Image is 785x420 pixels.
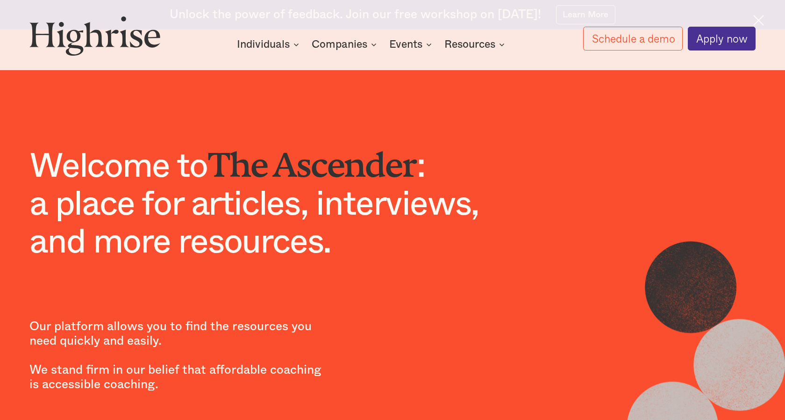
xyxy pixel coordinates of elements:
[29,16,161,56] img: Highrise logo
[207,145,417,167] span: The Ascender
[312,39,367,50] div: Companies
[688,27,756,51] a: Apply now
[237,39,290,50] div: Individuals
[389,39,422,50] div: Events
[237,39,302,50] div: Individuals
[583,27,683,51] a: Schedule a demo
[389,39,435,50] div: Events
[29,138,503,261] h1: Welcome to : a place for articles, interviews, and more resources.
[444,39,507,50] div: Resources
[312,39,379,50] div: Companies
[444,39,495,50] div: Resources
[29,291,324,392] p: Our platform allows you to find the resources you need quickly and easily. We stand firm in our b...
